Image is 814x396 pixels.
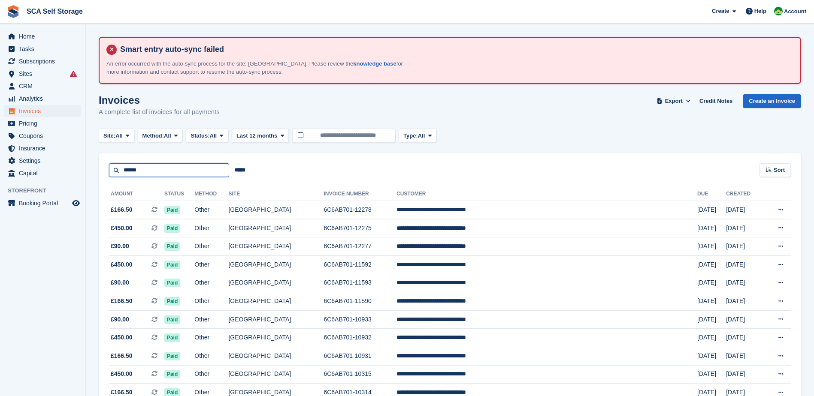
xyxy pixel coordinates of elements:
[70,70,77,77] i: Smart entry sync failures have occurred
[164,315,180,324] span: Paid
[696,94,736,108] a: Credit Notes
[712,7,729,15] span: Create
[4,93,81,105] a: menu
[697,187,726,201] th: Due
[4,80,81,92] a: menu
[353,60,396,67] a: knowledge base
[138,129,183,143] button: Method: All
[665,97,683,105] span: Export
[111,315,129,324] span: £90.00
[4,55,81,67] a: menu
[210,132,217,140] span: All
[194,292,228,311] td: Other
[697,219,726,237] td: [DATE]
[4,68,81,80] a: menu
[7,5,20,18] img: stora-icon-8386f47178a22dfd0bd8f6a31ec36ba5ce8667c1dd55bd0f319d3a0aa187defe.svg
[111,369,133,378] span: £450.00
[743,94,801,108] a: Create an Invoice
[697,237,726,256] td: [DATE]
[228,310,324,329] td: [GEOGRAPHIC_DATA]
[228,365,324,384] td: [GEOGRAPHIC_DATA]
[324,255,396,274] td: 6C6AB701-11592
[4,142,81,154] a: menu
[228,187,324,201] th: Site
[19,55,70,67] span: Subscriptions
[186,129,228,143] button: Status: All
[109,187,164,201] th: Amount
[19,93,70,105] span: Analytics
[194,219,228,237] td: Other
[726,201,763,219] td: [DATE]
[228,274,324,292] td: [GEOGRAPHIC_DATA]
[111,278,129,287] span: £90.00
[228,292,324,311] td: [GEOGRAPHIC_DATA]
[164,333,180,342] span: Paid
[754,7,766,15] span: Help
[194,329,228,347] td: Other
[71,198,81,208] a: Preview store
[4,30,81,42] a: menu
[164,242,180,251] span: Paid
[8,186,85,195] span: Storefront
[19,30,70,42] span: Home
[324,274,396,292] td: 6C6AB701-11593
[19,142,70,154] span: Insurance
[324,292,396,311] td: 6C6AB701-11590
[111,260,133,269] span: £450.00
[194,365,228,384] td: Other
[784,7,806,16] span: Account
[19,105,70,117] span: Invoices
[697,310,726,329] td: [DATE]
[164,352,180,360] span: Paid
[164,261,180,269] span: Paid
[164,279,180,287] span: Paid
[697,255,726,274] td: [DATE]
[164,297,180,306] span: Paid
[228,347,324,365] td: [GEOGRAPHIC_DATA]
[194,274,228,292] td: Other
[726,219,763,237] td: [DATE]
[164,187,194,201] th: Status
[111,297,133,306] span: £166.50
[191,132,209,140] span: Status:
[726,310,763,329] td: [DATE]
[697,201,726,219] td: [DATE]
[117,45,793,54] h4: Smart entry auto-sync failed
[726,329,763,347] td: [DATE]
[194,255,228,274] td: Other
[111,351,133,360] span: £166.50
[111,224,133,233] span: £450.00
[111,333,133,342] span: £450.00
[228,255,324,274] td: [GEOGRAPHIC_DATA]
[228,237,324,256] td: [GEOGRAPHIC_DATA]
[697,329,726,347] td: [DATE]
[103,132,115,140] span: Site:
[726,347,763,365] td: [DATE]
[232,129,289,143] button: Last 12 months
[194,201,228,219] td: Other
[403,132,418,140] span: Type:
[194,347,228,365] td: Other
[324,347,396,365] td: 6C6AB701-10931
[4,197,81,209] a: menu
[19,197,70,209] span: Booking Portal
[324,237,396,256] td: 6C6AB701-12277
[4,130,81,142] a: menu
[396,187,697,201] th: Customer
[324,219,396,237] td: 6C6AB701-12275
[726,292,763,311] td: [DATE]
[324,201,396,219] td: 6C6AB701-12278
[19,167,70,179] span: Capital
[194,310,228,329] td: Other
[228,329,324,347] td: [GEOGRAPHIC_DATA]
[111,205,133,214] span: £166.50
[164,132,171,140] span: All
[726,237,763,256] td: [DATE]
[4,117,81,129] a: menu
[19,43,70,55] span: Tasks
[726,255,763,274] td: [DATE]
[164,224,180,233] span: Paid
[99,107,220,117] p: A complete list of invoices for all payments
[697,274,726,292] td: [DATE]
[111,242,129,251] span: £90.00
